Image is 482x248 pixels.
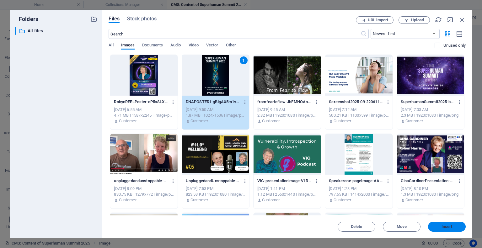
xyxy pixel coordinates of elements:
[257,186,317,192] div: [DATE] 1:41 PM
[399,16,430,24] button: Upload
[114,99,168,105] p: RobynREELPoster-oP5xSLXPsOaQD3cnebg9BA.png
[435,16,442,23] i: Reload
[329,107,388,113] div: [DATE] 7:12 AM
[257,178,311,184] p: VIG-presentationimage-V1RaMf-ioOFAeHcZZbvNVQ.png
[443,43,466,48] p: Displays only files that are not in use on the website. Files added during this session can still...
[334,118,351,124] p: Customer
[206,41,218,50] span: Vector
[114,192,174,197] div: 830.75 KB | 1279x772 | image/png
[114,107,174,113] div: [DATE] 6:55 AM
[109,15,120,23] span: Files
[114,186,174,192] div: [DATE] 8:09 PM
[226,41,236,50] span: Other
[186,178,240,184] p: UnpluggedandUnstoppable-05ZvTqRixJRI4x1CIBSVJw.png
[334,197,351,203] p: Customer
[401,186,460,192] div: [DATE] 8:10 PM
[329,113,388,118] div: 500.21 KB | 1100x599 | image/png
[338,222,375,232] button: Delete
[401,192,460,197] div: 1.3 MB | 1920x1080 | image/png
[411,18,424,22] span: Upload
[257,192,317,197] div: 1.12 MB | 2560x1440 | image/png
[447,16,454,23] i: Minimize
[405,118,423,124] p: Customer
[401,99,455,105] p: SuperhumanSummit2025-banner-kWs4rhdBq7Bv5T-R8ukDRw.png
[459,16,466,23] i: Close
[262,118,280,124] p: Customer
[257,107,317,113] div: [DATE] 9:45 AM
[262,197,280,203] p: Customer
[240,56,248,64] div: 1
[401,113,460,118] div: 2.3 MB | 1920x1080 | image/png
[397,225,407,229] span: Move
[186,99,240,105] p: DNAPOSTER1-gBigAX5m1vRTKePEqdSIQw.png
[329,186,388,192] div: [DATE] 1:23 PM
[401,178,455,184] p: GinaGardinerPresentation-OG__uWSF0UpBFjNgu7RUgg.png
[109,41,113,50] span: All
[329,178,383,184] p: Speakerone-pageimage-AA8ox0xXa_3JUktOhE19hQ.png
[15,15,38,23] p: Folders
[119,118,137,124] p: Customer
[119,197,137,203] p: Customer
[121,41,135,50] span: Images
[405,197,423,203] p: Customer
[356,16,394,24] button: URL import
[109,29,360,39] input: Search
[428,222,466,232] button: Insert
[186,107,245,113] div: [DATE] 9:50 AM
[114,178,168,184] p: unpluggedandunstoppable-O45AZ562wnoztwMSkaqLFQ.png
[257,113,317,118] div: 2.82 MB | 1920x1080 | image/png
[127,15,157,23] span: Stock photos
[257,99,311,105] p: fromfeartoflow-JbFMNOAnM8SjDAbg6ugdXw.png
[186,186,245,192] div: [DATE] 7:53 PM
[368,18,388,22] span: URL import
[28,27,86,34] p: All files
[114,113,174,118] div: 4.71 MB | 1587x2245 | image/png
[142,41,163,50] span: Documents
[442,225,453,229] span: Insert
[186,113,245,118] div: 1.87 MB | 1024x1536 | image/png
[383,222,420,232] button: Move
[189,41,199,50] span: Video
[190,197,208,203] p: Customer
[329,192,388,197] div: 797.65 KB | 1414x2000 | image/png
[190,118,208,124] p: Customer
[170,41,181,50] span: Audio
[329,99,383,105] p: Screenshot2025-09-22061145-kZZofe_3wx4-q_3iuf3PoQ.png
[90,16,97,23] i: Create new folder
[186,192,245,197] div: 823.53 KB | 1920x1080 | image/png
[351,225,362,229] span: Delete
[401,107,460,113] div: [DATE] 7:03 AM
[15,27,16,35] div: ​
